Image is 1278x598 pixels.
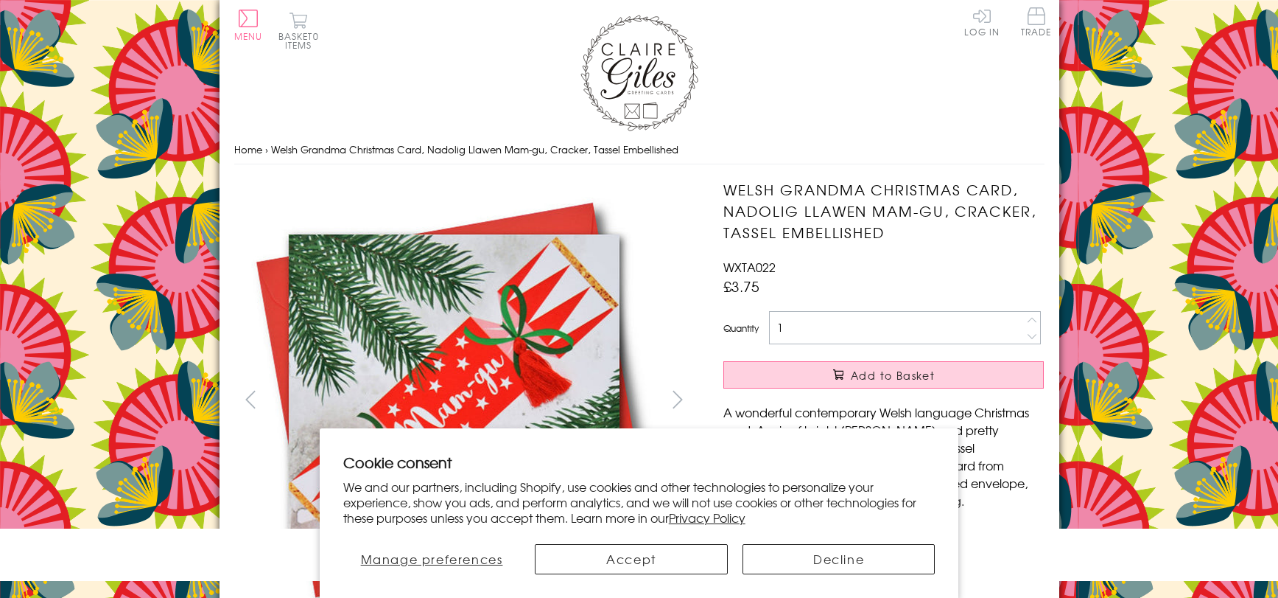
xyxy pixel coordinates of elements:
[851,368,935,383] span: Add to Basket
[343,452,935,473] h2: Cookie consent
[361,550,503,568] span: Manage preferences
[343,544,521,574] button: Manage preferences
[234,10,263,41] button: Menu
[580,15,698,131] img: Claire Giles Greetings Cards
[265,142,268,156] span: ›
[1021,7,1052,39] a: Trade
[234,29,263,43] span: Menu
[723,403,1044,510] p: A wonderful contemporary Welsh language Christmas card. A mix of bright [PERSON_NAME] and pretty ...
[742,544,935,574] button: Decline
[535,544,727,574] button: Accept
[723,276,759,296] span: £3.75
[234,142,262,156] a: Home
[964,7,1000,36] a: Log In
[343,479,935,525] p: We and our partners, including Shopify, use cookies and other technologies to personalize your ex...
[271,142,678,156] span: Welsh Grandma Christmas Card, Nadolig Llawen Mam-gu, Cracker, Tassel Embellished
[661,383,694,416] button: next
[1021,7,1052,36] span: Trade
[723,258,776,276] span: WXTA022
[723,321,759,335] label: Quantity
[723,361,1044,389] button: Add to Basket
[285,29,319,52] span: 0 items
[234,383,267,416] button: prev
[234,135,1044,165] nav: breadcrumbs
[723,179,1044,243] h1: Welsh Grandma Christmas Card, Nadolig Llawen Mam-gu, Cracker, Tassel Embellished
[278,12,319,49] button: Basket0 items
[669,509,745,526] a: Privacy Policy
